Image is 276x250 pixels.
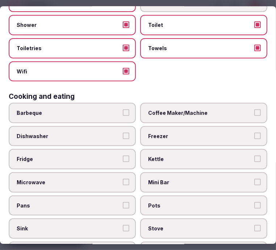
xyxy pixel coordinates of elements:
[254,156,261,162] button: Kettle
[123,156,129,162] button: Fridge
[123,109,129,116] button: Barbeque
[123,133,129,139] button: Dishwasher
[9,93,75,100] h3: Cooking and eating
[254,225,261,231] button: Stove
[148,225,252,232] span: Stove
[17,45,121,52] span: Toiletries
[17,202,121,209] span: Pans
[17,109,121,117] span: Barbeque
[254,202,261,209] button: Pots
[123,45,129,51] button: Toiletries
[17,68,121,75] span: Wifi
[148,179,252,186] span: Mini Bar
[148,22,252,29] span: Toilet
[148,156,252,163] span: Kettle
[17,22,121,29] span: Shower
[123,68,129,74] button: Wifi
[17,179,121,186] span: Microwave
[17,133,121,140] span: Dishwasher
[148,45,252,52] span: Towels
[254,109,261,116] button: Coffee Maker/Machine
[123,202,129,209] button: Pans
[17,156,121,163] span: Fridge
[148,109,252,117] span: Coffee Maker/Machine
[17,225,121,232] span: Sink
[254,22,261,28] button: Toilet
[123,22,129,28] button: Shower
[123,179,129,185] button: Microwave
[254,45,261,51] button: Towels
[254,133,261,139] button: Freezer
[123,225,129,231] button: Sink
[254,179,261,185] button: Mini Bar
[148,133,252,140] span: Freezer
[148,202,252,209] span: Pots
